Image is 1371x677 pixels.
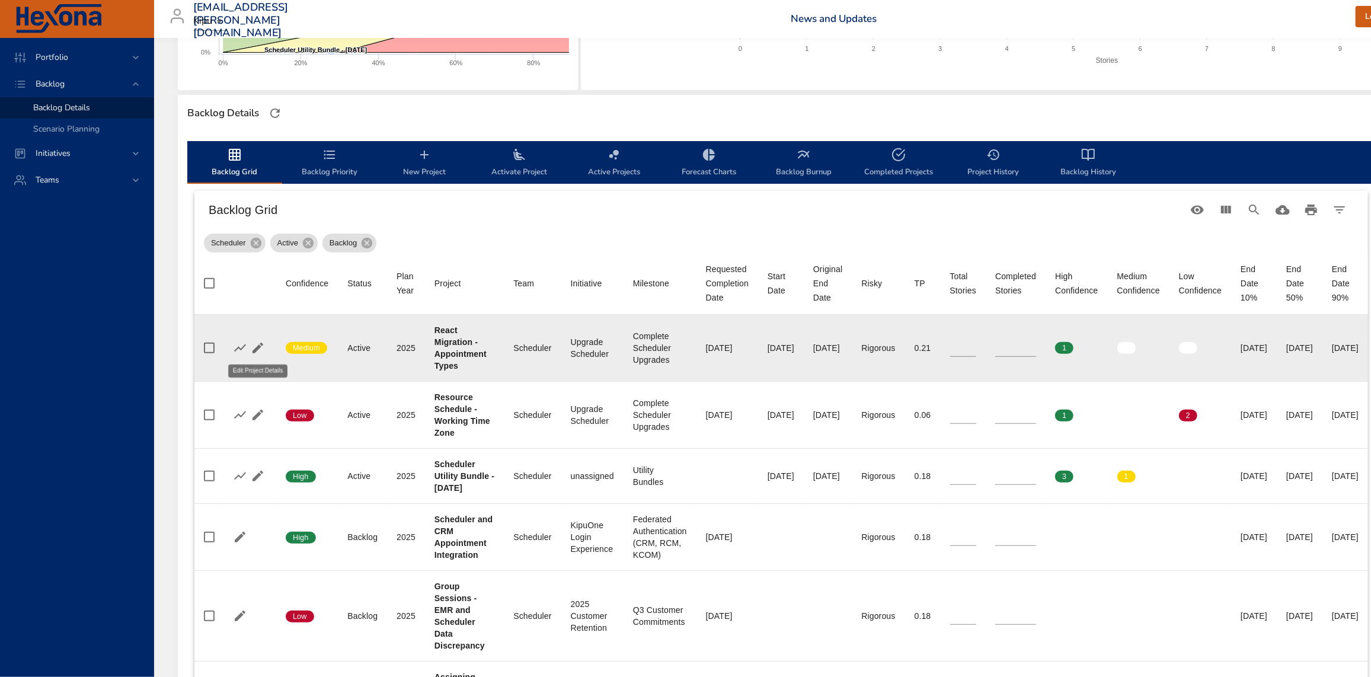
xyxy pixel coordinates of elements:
div: [DATE] [706,610,749,622]
div: Scheduler [513,342,551,354]
div: KipuOne Login Experience [571,519,614,555]
div: Upgrade Scheduler [571,403,614,427]
div: Original End Date [813,262,842,305]
button: Standard Views [1183,196,1212,224]
text: 9 [1338,45,1342,52]
span: Medium [286,343,327,353]
img: Hexona [14,4,103,34]
div: [DATE] [813,470,842,482]
text: 0% [201,49,210,56]
span: 2 [1179,410,1197,421]
span: 0 [1117,410,1136,421]
div: Sort [861,276,882,290]
div: Plan Year [397,269,416,298]
text: 20% [295,59,308,66]
div: TP [915,276,925,290]
span: Active [270,237,305,249]
span: Backlog Details [33,102,90,113]
div: [DATE] [813,409,842,421]
span: Risky [861,276,895,290]
div: Upgrade Scheduler [571,336,614,360]
div: Sort [813,262,842,305]
span: 1 [1117,471,1136,482]
div: Confidence [286,276,328,290]
button: Filter Table [1325,196,1354,224]
text: 3 [938,45,942,52]
text: 0 [739,45,742,52]
button: Edit Project Details [249,467,267,485]
button: Refresh Page [266,104,284,122]
div: Active [347,409,378,421]
span: Backlog History [1048,148,1129,179]
div: Status [347,276,372,290]
span: Backlog Priority [289,148,370,179]
span: Active Projects [574,148,654,179]
div: Initiative [571,276,602,290]
b: React Migration - Appointment Types [434,325,487,371]
div: Project [434,276,461,290]
span: Completed Projects [858,148,939,179]
div: [DATE] [1286,342,1313,354]
div: 0.06 [915,409,931,421]
div: Requested Completion Date [706,262,749,305]
text: 60% [449,59,462,66]
div: Utility Bundles [633,464,687,488]
div: Sort [347,276,372,290]
span: Status [347,276,378,290]
div: Risky [861,276,882,290]
div: End Date 10% [1241,262,1267,305]
div: Sort [286,276,328,290]
h3: [EMAIL_ADDRESS][PERSON_NAME][DOMAIN_NAME] [193,1,289,40]
div: Backlog [347,531,378,543]
div: Kipu [193,12,226,31]
text: 2 [872,45,875,52]
span: 0 [1117,343,1136,353]
div: Scheduler [513,409,551,421]
div: Sort [1179,269,1222,298]
div: Team [513,276,534,290]
a: News and Updates [791,12,877,25]
div: [DATE] [1332,610,1359,622]
div: Backlog [347,610,378,622]
div: Milestone [633,276,669,290]
b: Group Sessions - EMR and Scheduler Data Discrepancy [434,582,485,650]
span: Activate Project [479,148,560,179]
div: [DATE] [1241,610,1267,622]
div: Start Date [768,269,794,298]
text: 0% [219,59,228,66]
span: Scenario Planning [33,123,100,135]
button: View Columns [1212,196,1240,224]
span: High [286,471,316,482]
span: Scheduler [204,237,253,249]
div: Completed Stories [995,269,1036,298]
div: Total Stories [950,269,977,298]
span: New Project [384,148,465,179]
div: Rigorous [861,342,895,354]
div: End Date 50% [1286,262,1313,305]
div: [DATE] [1241,531,1267,543]
span: High [286,532,316,543]
button: Print [1297,196,1325,224]
span: 0 [1179,471,1197,482]
button: Show Burnup [231,467,249,485]
span: 1 [1055,410,1073,421]
div: Active [347,342,378,354]
div: [DATE] [706,531,749,543]
div: 0.18 [915,531,931,543]
span: Backlog Grid [194,148,275,179]
div: High Confidence [1055,269,1098,298]
div: [DATE] [706,342,749,354]
div: Scheduler [513,470,551,482]
div: Rigorous [861,470,895,482]
div: 2025 [397,531,416,543]
span: Teams [26,174,69,186]
span: 3 [1055,471,1073,482]
div: [DATE] [1286,531,1313,543]
div: Sort [633,276,669,290]
div: 2025 [397,409,416,421]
